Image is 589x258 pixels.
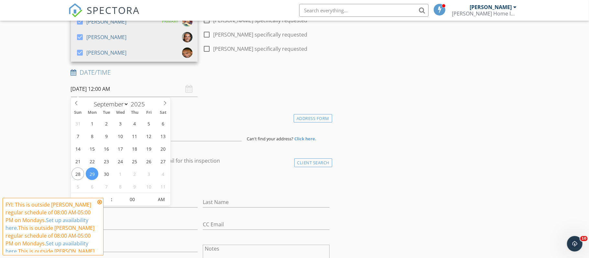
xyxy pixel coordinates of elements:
span: September 6, 2025 [157,117,169,130]
a: SPECTORA [68,9,140,22]
div: Duncan Home Inspections [452,10,517,17]
span: September 14, 2025 [71,142,84,155]
span: October 5, 2025 [71,180,84,193]
input: Search everything... [299,4,429,17]
span: Sat [156,111,170,115]
span: September 2, 2025 [100,117,113,130]
iframe: Intercom live chat [567,236,583,252]
div: Client Search [294,158,333,167]
img: The Best Home Inspection Software - Spectora [68,3,82,17]
span: September 3, 2025 [114,117,127,130]
span: Sun [71,111,85,115]
div: [PERSON_NAME] [86,32,126,42]
span: September 10, 2025 [114,130,127,142]
span: SPECTORA [87,3,140,17]
span: September 26, 2025 [143,155,155,167]
img: data [182,32,192,42]
span: September 15, 2025 [86,142,98,155]
strong: Click here. [294,136,316,142]
span: October 8, 2025 [114,180,127,193]
span: September 22, 2025 [86,155,98,167]
img: screenshot_20250615_215321_facebook.jpg [182,48,192,58]
input: Select date [71,81,198,97]
h4: Date/Time [71,68,330,77]
span: October 4, 2025 [157,167,169,180]
span: September 11, 2025 [128,130,141,142]
label: [PERSON_NAME] specifically requested [213,17,307,24]
span: Thu [128,111,142,115]
div: Address Form [294,114,332,123]
span: September 30, 2025 [100,167,113,180]
div: [PERSON_NAME] [86,16,126,27]
span: September 5, 2025 [143,117,155,130]
span: September 21, 2025 [71,155,84,167]
span: August 31, 2025 [71,117,84,130]
span: September 8, 2025 [86,130,98,142]
span: Can't find your address? [247,136,293,142]
input: Year [129,100,150,108]
span: September 27, 2025 [157,155,169,167]
span: October 1, 2025 [114,167,127,180]
span: September 18, 2025 [128,142,141,155]
h4: Location [71,113,330,121]
span: September 28, 2025 [71,167,84,180]
span: September 13, 2025 [157,130,169,142]
span: October 3, 2025 [143,167,155,180]
span: October 9, 2025 [128,180,141,193]
span: : [111,193,113,206]
span: Fri [142,111,156,115]
span: October 10, 2025 [143,180,155,193]
label: [PERSON_NAME] specifically requested [213,31,307,38]
span: September 19, 2025 [143,142,155,155]
div: [PERSON_NAME] [86,48,126,58]
span: September 23, 2025 [100,155,113,167]
div: [PERSON_NAME] [470,4,512,10]
span: September 25, 2025 [128,155,141,167]
span: September 16, 2025 [100,142,113,155]
span: 10 [580,236,588,241]
label: [PERSON_NAME] specifically requested [213,46,307,52]
span: Click to toggle [152,193,170,206]
span: September 4, 2025 [128,117,141,130]
span: October 2, 2025 [128,167,141,180]
span: October 11, 2025 [157,180,169,193]
span: September 24, 2025 [114,155,127,167]
a: Set up availability here. [5,217,88,231]
span: October 7, 2025 [100,180,113,193]
div: PRIMARY [162,16,178,26]
span: September 7, 2025 [71,130,84,142]
span: September 12, 2025 [143,130,155,142]
span: September 9, 2025 [100,130,113,142]
a: Set up availability here. [5,240,88,255]
span: Tue [99,111,114,115]
span: Mon [85,111,99,115]
span: September 20, 2025 [157,142,169,155]
span: October 6, 2025 [86,180,98,193]
span: September 17, 2025 [114,142,127,155]
img: 20220112_143039.jpg [182,16,192,27]
span: September 29, 2025 [86,167,98,180]
span: Wed [114,111,128,115]
span: September 1, 2025 [86,117,98,130]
